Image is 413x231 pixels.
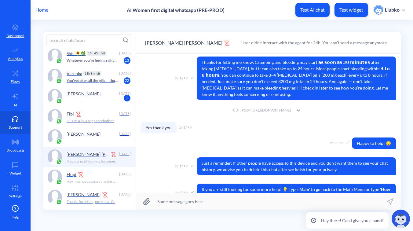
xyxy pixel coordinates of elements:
p: Shis 🌻🌿 [67,51,86,56]
img: platform icon [56,58,62,64]
p: 13h 45m left [87,51,107,56]
p: [PERSON_NAME] [67,131,101,137]
img: platform icon [56,179,62,185]
p: AI [13,102,17,108]
span: 09:37 PM [175,190,188,195]
div: POST [URL][DOMAIN_NAME] [231,108,291,113]
div: [DATE] [119,111,131,116]
div: [DATE] [119,192,131,197]
a: platform iconFibi time expired icon[DATE]Hi! I'm Ally, a support chatbot run by [DOMAIN_NAME][URL... [43,107,136,127]
div: [DATE] [119,50,131,56]
img: time expired icon [102,192,108,198]
p: Test widget [339,7,363,13]
img: platform icon [56,78,62,84]
img: platform icon [56,118,62,124]
span: Just a reminder: If other people have access to this device and you don't want them to see your c... [197,157,396,175]
p: You’ve taken all the pills — thank you for following the steps carefully. ⚠️ 𝗜𝗳 𝘆𝗼𝘂 𝗵𝗮𝘃𝗲𝗻’𝘁 𝗲𝘅𝗽𝗲𝗿... [67,78,118,83]
p: Analytics [8,56,23,61]
span: Thanks for letting me know. Cramping and bleeding may start 𝗮𝘀 𝘀𝗼𝗼𝗻 𝗮𝘀 𝟯𝟬 𝗺𝗶𝗻𝘂𝘁𝗲𝘀 after taking [M... [197,57,396,100]
p: Hi! I'm Ally, a support chatbot run by [DOMAIN_NAME][URL] What would you like to know? 👇 1. 2. 3.... [67,118,118,124]
p: Home [35,6,48,13]
img: time expired icon [224,40,230,46]
b: Main [299,187,309,192]
span: 09:37 PM [175,164,188,169]
p: Liubko [385,6,400,13]
div: POST [URL][DOMAIN_NAME] [141,104,396,116]
p: Whatever you’re feeling right now is valid. Some people feel relief, others sadness, uncertainty,... [67,58,118,63]
span: 22 [124,77,130,84]
input: Search chats/users [46,34,132,46]
div: [DATE] [119,151,131,157]
div: User didn't interact with the agent for 24h. You can’t send a message anymore [241,39,387,46]
img: time expired icon [75,111,82,117]
span: Yes thank you [141,122,177,133]
a: platform iconFlopi time expired icon[DATE]Hay muchas cosas a considerar para un aborto con píldor... [43,167,136,187]
p: Test AI chat [300,7,325,13]
button: [PERSON_NAME] [PERSON_NAME] [145,39,222,46]
a: platform icon[PERSON_NAME] time expired icon[DATE]Thanks for letting me know. Cramping and bleedi... [43,187,136,207]
span: 09:37 PM [330,141,343,145]
a: platform icon[PERSON_NAME] [DATE] [43,127,136,147]
input: Some message goes here [136,193,401,210]
span: 09:37 PM [179,125,192,130]
p: Broadcasts [6,148,24,153]
img: platform icon [56,199,62,205]
p: AI Women first digital whatsapp (PRE-PROD) [127,7,225,13]
span: If you are still looking for some more help! 💡 Type ' ' to go back to the Main Menu or type ' ' t... [197,184,396,201]
span: Happy to help! 😊 [352,137,396,149]
p: [PERSON_NAME] [67,192,101,197]
p: [PERSON_NAME] [PERSON_NAME] [67,152,109,157]
p: 11h 8m left [83,71,101,76]
span: 1 [124,95,130,101]
p: Flows [11,79,20,84]
div: [DATE] [119,91,131,96]
a: platform iconVarenka 11h 8m left[DATE]You’ve taken all the pills — thank you for following the st... [43,66,136,86]
a: platform icon[PERSON_NAME] [DATE] [43,86,136,107]
div: [DATE] [119,171,131,177]
p: Flopi [67,172,76,177]
img: platform icon [56,159,62,165]
span: Help [12,215,19,220]
a: platform iconShis 🌻🌿 13h 45m left[DATE]Whatever you’re feeling right now is valid. Some people fe... [43,46,136,66]
a: platform icon[PERSON_NAME] [PERSON_NAME] time expired icon[DATE]If you are still looking for some... [43,147,136,167]
p: Dashboard [6,33,24,38]
p: Settings [9,193,22,199]
p: Widget [9,170,21,176]
img: copilot-icon.svg [392,210,410,228]
p: Thanks for letting me know. Cramping and bleeding may start 𝗮𝘀 𝘀𝗼𝗼𝗻 𝗮𝘀 𝟯𝟬 𝗺𝗶𝗻𝘂𝘁𝗲𝘀 after taking [M... [67,199,118,204]
span: 13 [124,57,130,64]
span: 09:36 PM [175,76,188,81]
p: Hey there! Can I give you a hand? [321,217,384,224]
img: time expired icon [111,152,117,158]
img: platform icon [56,138,62,145]
p: Fibi [67,111,74,116]
div: [DATE] [119,131,131,137]
img: user photo [374,5,383,15]
p: Hay muchas cosas a considerar para un aborto con píldoras. Puedo guiarte a través de ellos y resp... [67,179,118,184]
p: Varenka [67,71,82,76]
button: Test widget [334,3,368,17]
button: user photoLiubko [371,4,408,15]
img: time expired icon [78,172,84,178]
button: Test AI chat [295,3,330,17]
div: [DATE] [119,71,131,76]
p: [PERSON_NAME] [67,91,101,96]
p: If you are still looking for some more help! 💡 Type ' ' to go back to the Main Menu or type ' ' t... [67,159,118,164]
p: Support [9,125,22,130]
img: platform icon [56,98,62,104]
